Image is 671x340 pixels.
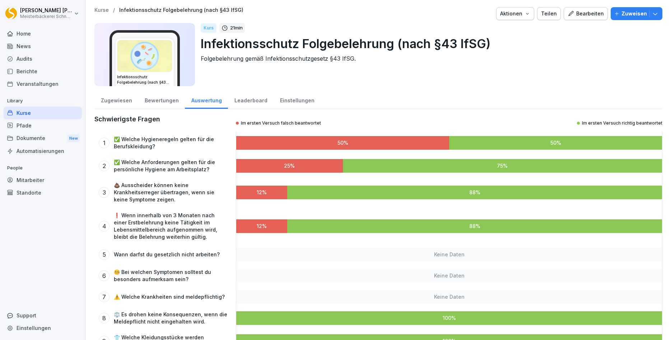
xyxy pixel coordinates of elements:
div: 2 [99,160,109,171]
div: 6 [99,270,109,281]
a: Auswertung [185,90,228,109]
p: / [113,7,115,13]
a: Leaderboard [228,90,274,109]
p: People [4,162,82,174]
a: Audits [4,52,82,65]
p: 21 min [230,24,243,32]
a: Veranstaltungen [4,78,82,90]
div: Support [4,309,82,322]
p: Im ersten Versuch richtig beantwortet [582,120,662,126]
a: Einstellungen [274,90,321,109]
a: DokumenteNew [4,132,82,145]
p: ⚠️ Welche Krankheiten sind meldepflichtig? [114,293,225,301]
div: 5 [99,249,109,260]
a: Home [4,27,82,40]
button: Aktionen [496,7,534,20]
p: Zuweisen [621,10,647,18]
a: Berichte [4,65,82,78]
p: Infektionsschutz Folgebelehrung (nach §43 IfSG) [201,34,657,53]
div: 3 [99,187,109,198]
div: Teilen [541,10,557,18]
div: Aktionen [500,10,530,18]
a: Kurse [94,7,109,13]
div: Dokumente [4,132,82,145]
div: New [67,134,80,143]
div: 7 [99,292,109,302]
button: Bearbeiten [564,7,608,20]
h3: Infektionsschutz Folgebelehrung (nach §43 IfSG) [117,74,172,85]
a: Bewertungen [138,90,185,109]
a: News [4,40,82,52]
img: jtrrztwhurl1lt2nit6ma5t3.png [117,40,172,72]
p: 💩 Ausscheider können keine Krankheitserreger übertragen, wenn sie keine Symptome zeigen. [114,182,228,203]
a: Infektionsschutz Folgebelehrung (nach §43 IfSG) [119,7,243,13]
a: Standorte [4,186,82,199]
button: Zuweisen [611,7,662,20]
div: Keine Daten [236,248,662,261]
button: Teilen [537,7,561,20]
div: Keine Daten [236,269,662,283]
p: ❗ Wenn innerhalb von 3 Monaten nach einer Erstbelehrung keine Tätigkeit im Lebensmittelbereich au... [114,212,228,241]
a: Pfade [4,119,82,132]
p: Im ersten Versuch falsch beantwortet [241,120,321,126]
p: Wann darfst du gesetzlich nicht arbeiten? [114,251,220,258]
div: Bearbeiten [568,10,604,18]
p: ⚖️ Es drohen keine Konsequenzen, wenn die Meldepflicht nicht eingehalten wird. [114,311,228,325]
div: 1 [99,138,109,148]
p: 🤒 Bei welchen Symptomen solltest du besonders aufmerksam sein? [114,269,228,283]
p: ✅ Welche Anforderungen gelten für die persönliche Hygiene am Arbeitsplatz? [114,159,228,173]
div: Keine Daten [236,290,662,304]
h2: Schwierigste Fragen [94,115,160,124]
a: Mitarbeiter [4,174,82,186]
div: 4 [99,221,109,232]
a: Automatisierungen [4,145,82,157]
p: Meisterbäckerei Schneckenburger [20,14,73,19]
p: Folgebelehrung gemäß Infektionsschutzgesetz §43 IfSG. [201,54,657,63]
a: Einstellungen [4,322,82,334]
p: Library [4,95,82,107]
p: ✅ Welche Hygieneregeln gelten für die Berufskleidung? [114,136,228,150]
a: Zugewiesen [94,90,138,109]
div: Kurs [201,23,216,33]
div: 8 [99,313,109,323]
p: [PERSON_NAME] [PERSON_NAME] [20,8,73,14]
a: Kurse [4,107,82,119]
